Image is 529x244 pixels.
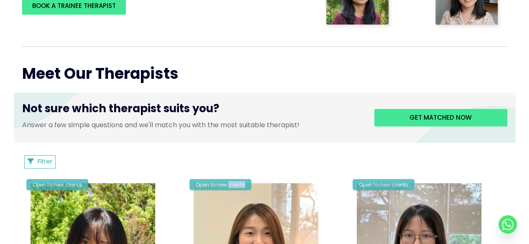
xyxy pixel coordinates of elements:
[409,113,472,122] span: Get matched now
[38,157,52,166] span: Filter
[189,179,251,190] div: Open to new clients
[22,63,179,84] span: Meet Our Therapists
[32,1,116,10] span: BOOK A TRAINEE THERAPIST
[22,101,362,120] h3: Not sure which therapist suits you?
[498,215,517,234] a: Whatsapp
[353,179,414,190] div: Open to new clients
[24,155,56,169] button: Filter Listings
[374,109,507,126] a: Get matched now
[22,120,362,130] p: Answer a few simple questions and we'll match you with the most suitable therapist!
[26,179,88,190] div: Open to new clients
